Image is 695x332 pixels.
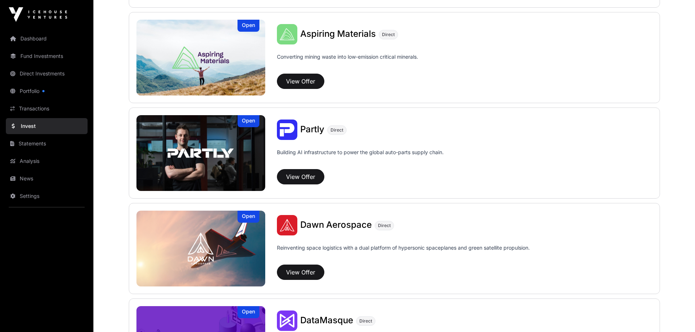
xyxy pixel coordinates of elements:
[6,48,88,64] a: Fund Investments
[238,115,259,127] div: Open
[238,211,259,223] div: Open
[277,74,324,89] button: View Offer
[277,169,324,184] button: View Offer
[300,30,376,39] a: Aspiring Materials
[6,118,88,134] a: Invest
[300,124,324,134] span: Partly
[6,136,88,152] a: Statements
[6,171,88,187] a: News
[6,83,88,99] a: Portfolio
[331,127,343,133] span: Direct
[6,66,88,82] a: Direct Investments
[300,316,353,325] a: DataMasque
[300,219,372,230] span: Dawn Aerospace
[6,31,88,47] a: Dashboard
[136,20,266,95] a: Aspiring MaterialsOpen
[136,211,266,286] img: Dawn Aerospace
[6,188,88,204] a: Settings
[277,215,297,235] img: Dawn Aerospace
[300,315,353,325] span: DataMasque
[6,101,88,117] a: Transactions
[277,24,297,44] img: Aspiring Materials
[136,115,266,191] img: Partly
[659,297,695,332] iframe: Chat Widget
[136,211,266,286] a: Dawn AerospaceOpen
[277,149,444,166] p: Building AI infrastructure to power the global auto-parts supply chain.
[277,244,530,262] p: Reinventing space logistics with a dual platform of hypersonic spaceplanes and green satellite pr...
[300,220,372,230] a: Dawn Aerospace
[136,20,266,95] img: Aspiring Materials
[300,28,376,39] span: Aspiring Materials
[378,223,391,229] span: Direct
[359,318,372,324] span: Direct
[277,265,324,280] button: View Offer
[238,306,259,318] div: Open
[277,310,297,331] img: DataMasque
[136,115,266,191] a: PartlyOpen
[9,7,67,22] img: Icehouse Ventures Logo
[382,32,395,38] span: Direct
[277,120,297,140] img: Partly
[6,153,88,169] a: Analysis
[300,125,324,134] a: Partly
[277,53,418,71] p: Converting mining waste into low-emission critical minerals.
[238,20,259,32] div: Open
